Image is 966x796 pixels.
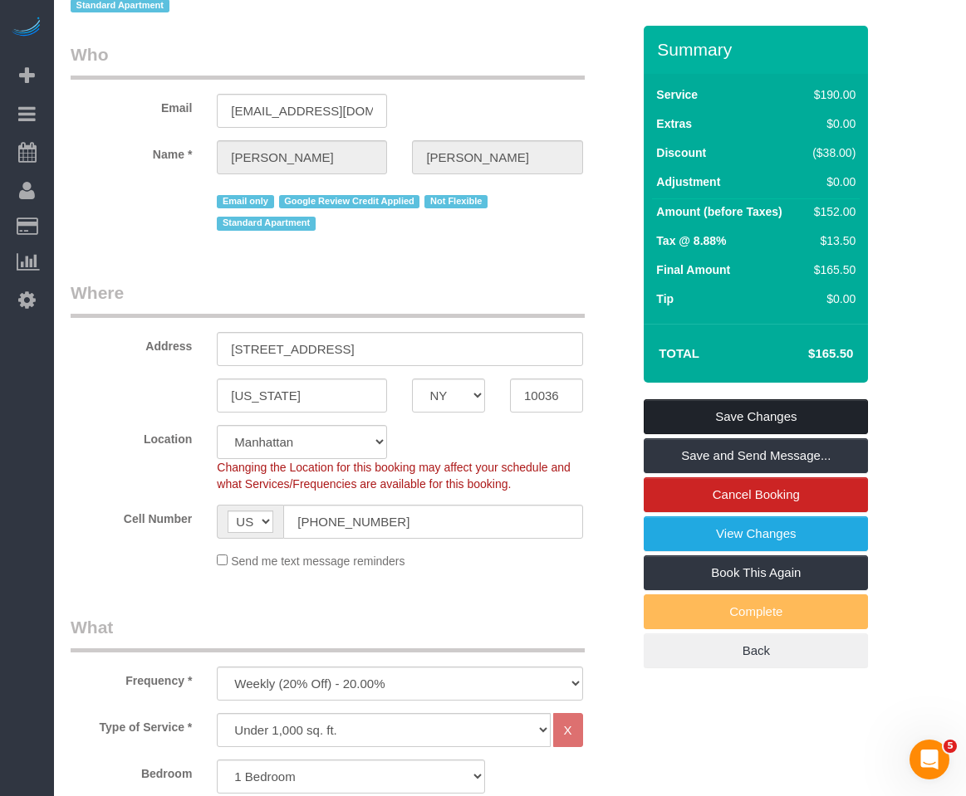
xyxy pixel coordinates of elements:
div: ($38.00) [807,144,856,161]
div: $165.50 [807,261,856,278]
legend: Who [71,42,585,80]
input: First Name [217,140,387,174]
label: Discount [656,144,706,161]
label: Extras [656,115,692,132]
legend: Where [71,281,585,318]
h3: Summary [657,40,860,59]
label: Tax @ 8.88% [656,232,726,249]
h4: $165.50 [758,347,853,361]
label: Service [656,86,698,103]
label: Adjustment [656,173,720,190]
div: $152.00 [807,203,856,220]
input: Zip Code [510,378,583,413]
input: City [217,378,387,413]
label: Tip [656,291,674,307]
div: $13.50 [807,232,856,249]
a: Back [644,633,868,668]
a: Save Changes [644,399,868,434]
a: Cancel Booking [644,477,868,512]
label: Type of Service * [58,713,204,735]
span: Send me text message reminders [231,554,405,568]
div: $0.00 [807,115,856,132]
input: Cell Number [283,505,582,539]
iframe: Intercom live chat [910,740,949,779]
span: Standard Apartment [217,217,316,230]
span: Google Review Credit Applied [279,195,420,208]
img: Automaid Logo [10,17,43,40]
span: Email only [217,195,273,208]
span: Changing the Location for this booking may affect your schedule and what Services/Frequencies are... [217,461,570,491]
label: Frequency * [58,667,204,689]
label: Amount (before Taxes) [656,203,782,220]
label: Email [58,94,204,116]
legend: What [71,615,585,652]
input: Email [217,94,387,128]
label: Location [58,425,204,447]
a: View Changes [644,516,868,551]
a: Book This Again [644,555,868,590]
label: Final Amount [656,261,730,278]
label: Address [58,332,204,354]
div: $0.00 [807,291,856,307]
input: Last Name [412,140,582,174]
label: Bedroom [58,759,204,782]
div: $190.00 [807,86,856,103]
label: Cell Number [58,505,204,527]
span: Not Flexible [424,195,488,208]
label: Name * [58,140,204,163]
strong: Total [659,346,699,360]
div: $0.00 [807,173,856,190]
span: 5 [944,740,957,753]
a: Save and Send Message... [644,438,868,473]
